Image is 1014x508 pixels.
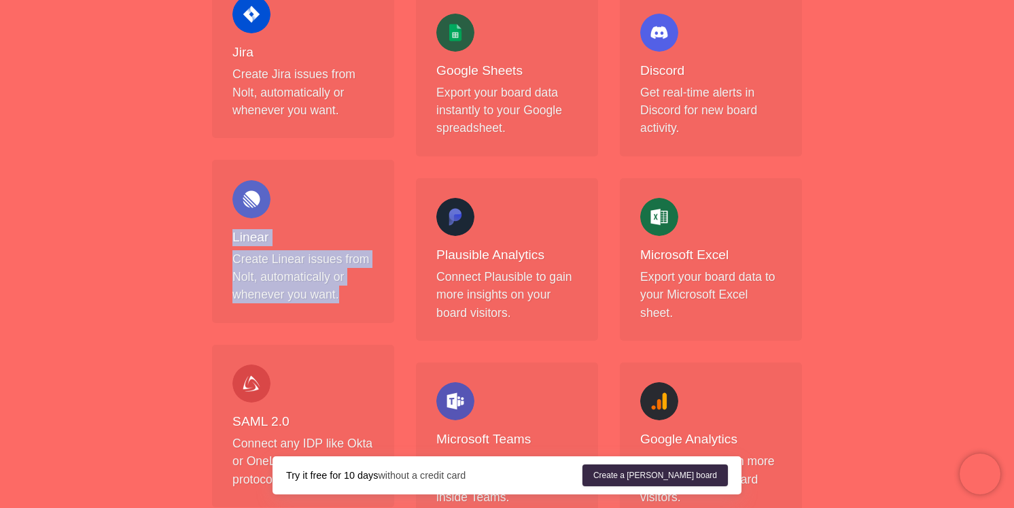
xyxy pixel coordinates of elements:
[640,63,782,80] h4: Discord
[286,469,582,482] div: without a credit card
[232,413,374,430] h4: SAML 2.0
[436,63,578,80] h4: Google Sheets
[960,454,1000,494] iframe: Chatra live chat
[582,464,728,486] a: Create a [PERSON_NAME] board
[640,268,782,322] p: Export your board data to your Microsoft Excel sheet.
[640,84,782,137] p: Get real-time alerts in Discord for new board activity.
[640,452,782,506] p: Connect GA to gain more insights on your board visitors.
[232,229,374,246] h4: Linear
[232,65,374,119] p: Create Jira issues from Nolt, automatically or whenever you want.
[232,435,374,488] p: Connect any IDP like Okta or OneLogin via SAML 2.0 protocol.
[640,247,782,264] h4: Microsoft Excel
[436,268,578,322] p: Connect Plausible to gain more insights on your board visitors.
[436,84,578,137] p: Export your board data instantly to your Google spreadsheet.
[436,452,578,506] p: Monitor new activity by receiving real-time alerts inside Teams.
[436,431,578,448] h4: Microsoft Teams
[286,470,378,481] strong: Try it free for 10 days
[640,431,782,448] h4: Google Analytics
[232,44,374,61] h4: Jira
[436,247,578,264] h4: Plausible Analytics
[232,250,374,304] p: Create Linear issues from Nolt, automatically or whenever you want.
